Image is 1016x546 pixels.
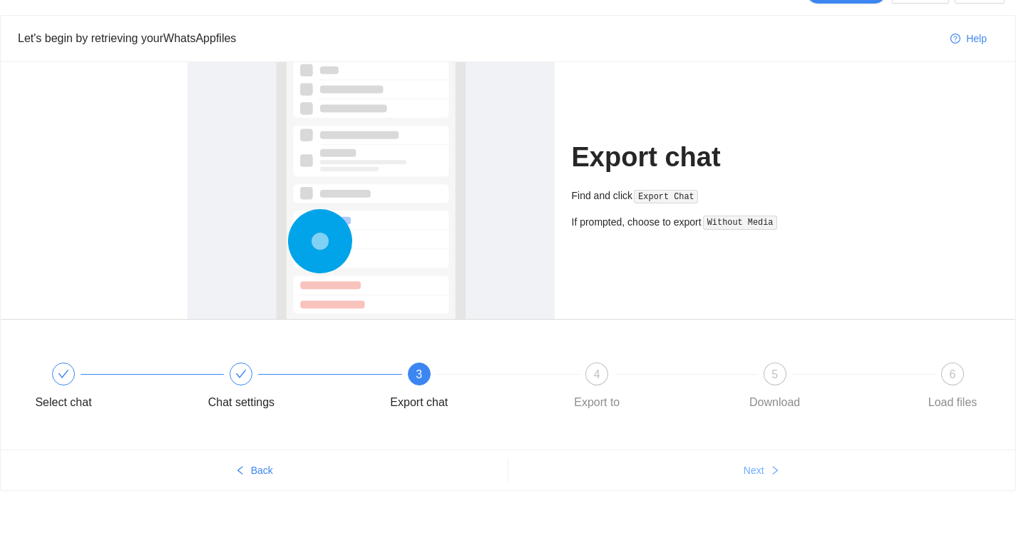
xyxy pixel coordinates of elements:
div: 3Export chat [378,363,555,414]
span: Back [251,462,273,478]
div: Load files [928,391,977,414]
span: Help [966,31,987,46]
button: leftBack [1,459,508,482]
h1: Export chat [572,141,829,174]
span: check [235,368,247,380]
div: If prompted, choose to export [572,214,829,231]
div: Chat settings [208,391,274,414]
span: left [235,465,245,477]
div: Export chat [390,391,448,414]
div: 5Download [734,363,911,414]
code: Without Media [703,216,777,230]
span: check [58,368,69,380]
button: Nextright [508,459,1016,482]
div: Find and click [572,188,829,204]
span: 6 [950,368,956,380]
div: Select chat [35,391,91,414]
button: question-circleHelp [939,27,998,50]
span: right [770,465,780,477]
span: Next [744,462,764,478]
div: Select chat [22,363,200,414]
div: Download [749,391,800,414]
span: question-circle [950,34,960,45]
span: 5 [771,368,778,380]
code: Export Chat [634,190,698,204]
span: 3 [416,368,422,380]
div: Let's begin by retrieving your WhatsApp files [18,29,939,47]
div: Export to [574,391,620,414]
div: 6Load files [911,363,994,414]
span: 4 [594,368,600,380]
div: 4Export to [555,363,733,414]
div: Chat settings [200,363,377,414]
